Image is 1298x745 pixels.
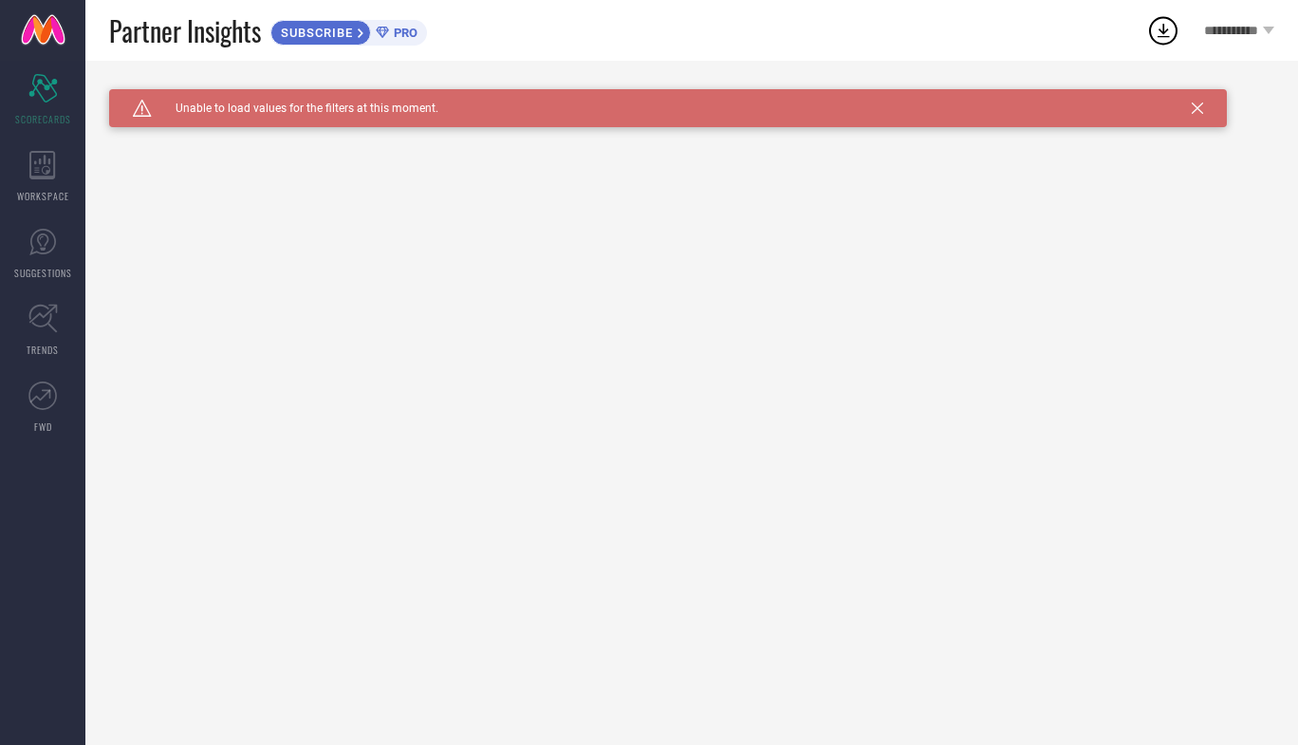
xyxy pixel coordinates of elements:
[27,343,59,357] span: TRENDS
[34,419,52,434] span: FWD
[15,112,71,126] span: SCORECARDS
[109,89,1274,104] div: Unable to load filters at this moment. Please try later.
[271,26,358,40] span: SUBSCRIBE
[1146,13,1180,47] div: Open download list
[14,266,72,280] span: SUGGESTIONS
[270,15,427,46] a: SUBSCRIBEPRO
[17,189,69,203] span: WORKSPACE
[109,11,261,50] span: Partner Insights
[152,102,438,115] span: Unable to load values for the filters at this moment.
[389,26,417,40] span: PRO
